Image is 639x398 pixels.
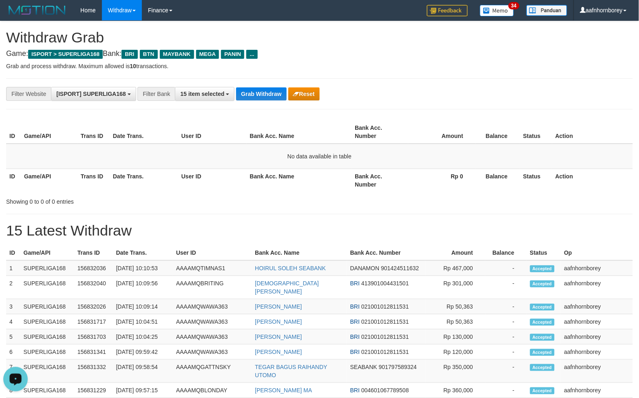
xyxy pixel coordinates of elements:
td: Rp 50,363 [425,299,485,314]
td: AAAAMQWAWA363 [173,314,252,329]
td: SUPERLIGA168 [20,345,74,360]
td: Rp 301,000 [425,276,485,299]
a: HOIRUL SOLEH SEABANK [255,265,326,271]
td: 156831703 [74,329,113,345]
td: SUPERLIGA168 [20,314,74,329]
img: Feedback.jpg [427,5,468,16]
span: Accepted [530,387,555,394]
td: - [485,276,527,299]
p: Grab and process withdraw. Maximum allowed is transactions. [6,62,633,70]
th: Bank Acc. Name [247,169,352,192]
td: aafnhornborey [561,345,633,360]
span: ... [246,50,257,59]
th: Balance [485,245,527,260]
td: aafnhornborey [561,383,633,398]
span: Copy 901797589324 to clipboard [379,364,417,370]
td: aafnhornborey [561,360,633,383]
th: Trans ID [74,245,113,260]
span: ISPORT > SUPERLIGA168 [28,50,103,59]
td: 3 [6,299,20,314]
th: Amount [425,245,485,260]
td: aafnhornborey [561,314,633,329]
td: Rp 120,000 [425,345,485,360]
td: aafnhornborey [561,299,633,314]
button: [ISPORT] SUPERLIGA168 [51,87,136,101]
span: [ISPORT] SUPERLIGA168 [56,91,126,97]
span: MAYBANK [160,50,194,59]
button: 15 item selected [175,87,234,101]
th: Game/API [21,120,77,144]
th: Bank Acc. Name [247,120,352,144]
th: ID [6,245,20,260]
th: Status [527,245,561,260]
td: 156832036 [74,260,113,276]
td: [DATE] 10:09:14 [113,299,173,314]
a: TEGAR BAGUS RAIHANDY UTOMO [255,364,327,378]
span: Accepted [530,304,555,311]
td: AAAAMQBRITING [173,276,252,299]
img: MOTION_logo.png [6,4,68,16]
th: Date Trans. [113,245,173,260]
span: Accepted [530,349,555,356]
th: Trans ID [77,120,110,144]
img: panduan.png [526,5,567,16]
td: AAAAMQWAWA363 [173,299,252,314]
th: Bank Acc. Number [352,120,408,144]
td: - [485,345,527,360]
th: Bank Acc. Number [352,169,408,192]
span: Accepted [530,364,555,371]
span: Accepted [530,280,555,287]
th: Action [552,169,633,192]
h1: 15 Latest Withdraw [6,222,633,239]
span: Copy 413901004431501 to clipboard [361,280,409,287]
td: 156832040 [74,276,113,299]
td: SUPERLIGA168 [20,260,74,276]
td: Rp 360,000 [425,383,485,398]
td: [DATE] 10:09:56 [113,276,173,299]
td: - [485,260,527,276]
th: Date Trans. [110,120,178,144]
td: SUPERLIGA168 [20,329,74,345]
td: SUPERLIGA168 [20,299,74,314]
td: SUPERLIGA168 [20,360,74,383]
td: 156831332 [74,360,113,383]
td: [DATE] 09:59:42 [113,345,173,360]
span: Copy 021001012811531 to clipboard [361,303,409,310]
td: - [485,329,527,345]
span: MEGA [196,50,219,59]
th: User ID [173,245,252,260]
th: User ID [178,169,247,192]
th: Op [561,245,633,260]
div: Showing 0 to 0 of 0 entries [6,194,260,206]
th: ID [6,120,21,144]
span: BRI [350,387,360,394]
span: BRI [350,303,360,310]
td: 6 [6,345,20,360]
th: Bank Acc. Name [252,245,347,260]
img: Button%20Memo.svg [480,5,514,16]
td: SUPERLIGA168 [20,276,74,299]
td: 156831717 [74,314,113,329]
th: Trans ID [77,169,110,192]
td: [DATE] 09:58:54 [113,360,173,383]
td: AAAAMQWAWA363 [173,329,252,345]
span: Copy 021001012811531 to clipboard [361,334,409,340]
td: 4 [6,314,20,329]
td: 156831341 [74,345,113,360]
td: [DATE] 09:57:15 [113,383,173,398]
td: 5 [6,329,20,345]
td: - [485,360,527,383]
th: Balance [475,169,520,192]
th: Game/API [21,169,77,192]
th: Amount [408,120,475,144]
td: aafnhornborey [561,329,633,345]
th: Status [520,120,552,144]
a: [PERSON_NAME] [255,303,302,310]
a: [PERSON_NAME] MA [255,387,312,394]
span: SEABANK [350,364,377,370]
td: Rp 130,000 [425,329,485,345]
td: [DATE] 10:10:53 [113,260,173,276]
td: aafnhornborey [561,276,633,299]
th: Balance [475,120,520,144]
span: 34 [509,2,520,9]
